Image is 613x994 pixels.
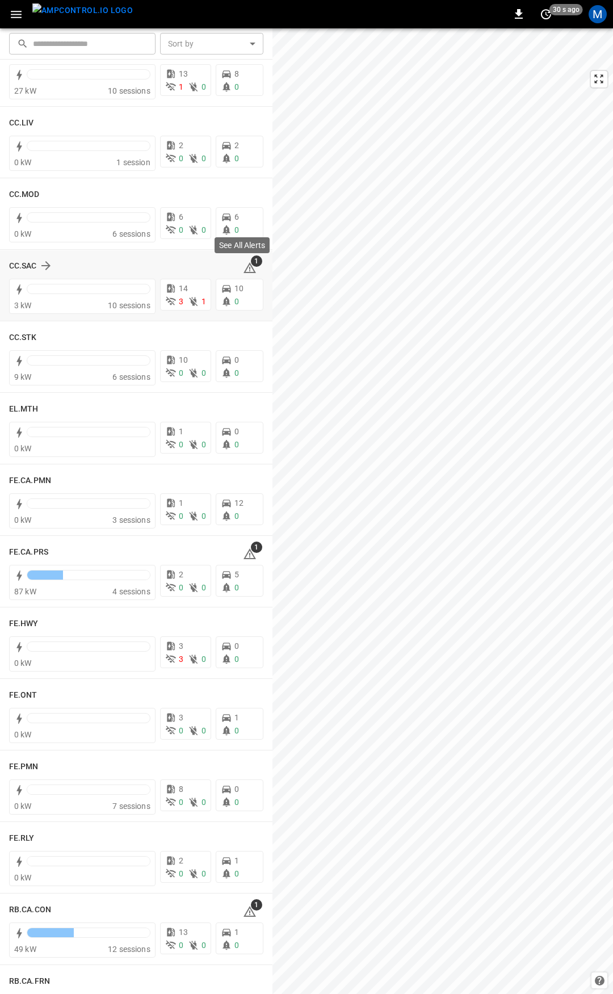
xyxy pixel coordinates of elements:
h6: RB.CA.FRN [9,975,50,988]
h6: CC.STK [9,332,37,344]
span: 5 [234,570,239,579]
span: 0 [179,368,183,378]
span: 6 sessions [112,372,150,381]
span: 0 [201,511,206,521]
span: 0 [234,726,239,735]
span: 7 sessions [112,802,150,811]
span: 0 [201,941,206,950]
span: 0 kW [14,802,32,811]
span: 6 sessions [112,229,150,238]
span: 3 [179,655,183,664]
span: 0 [234,427,239,436]
span: 10 sessions [108,301,150,310]
span: 0 [179,440,183,449]
span: 1 [201,297,206,306]
span: 1 [179,82,183,91]
span: 0 [234,785,239,794]
span: 0 kW [14,659,32,668]
span: 0 kW [14,730,32,739]
span: 0 [179,798,183,807]
span: 0 [234,583,239,592]
span: 0 kW [14,873,32,882]
span: 0 [179,941,183,950]
span: 4 sessions [112,587,150,596]
span: 0 [201,869,206,878]
span: 0 [179,225,183,234]
span: 0 kW [14,444,32,453]
span: 0 [201,655,206,664]
span: 2 [179,570,183,579]
span: 0 [234,798,239,807]
span: 30 s ago [549,4,583,15]
span: 0 [234,355,239,364]
span: 0 [234,368,239,378]
h6: FE.HWY [9,618,39,630]
span: 13 [179,928,188,937]
span: 0 [201,82,206,91]
span: 12 sessions [108,945,150,954]
span: 3 [179,713,183,722]
span: 49 kW [14,945,36,954]
h6: CC.LIV [9,117,34,129]
span: 0 [234,869,239,878]
span: 0 [234,225,239,234]
span: 0 [201,154,206,163]
span: 0 [234,641,239,651]
span: 0 [201,440,206,449]
span: 1 [251,542,262,553]
span: 1 [179,498,183,508]
button: set refresh interval [537,5,555,23]
span: 2 [179,856,183,865]
span: 2 [179,141,183,150]
span: 0 kW [14,158,32,167]
span: 9 kW [14,372,32,381]
span: 1 session [116,158,150,167]
span: 0 [201,726,206,735]
span: 0 [234,941,239,950]
span: 13 [179,69,188,78]
p: See All Alerts [219,240,265,251]
span: 0 [201,798,206,807]
h6: FE.RLY [9,832,35,845]
span: 1 [234,928,239,937]
span: 0 [201,368,206,378]
span: 1 [234,713,239,722]
span: 2 [234,141,239,150]
span: 10 [179,355,188,364]
span: 0 [234,511,239,521]
h6: RB.CA.CON [9,904,51,916]
span: 0 [201,225,206,234]
span: 3 [179,641,183,651]
h6: CC.MOD [9,188,40,201]
span: 12 [234,498,243,508]
span: 8 [234,69,239,78]
span: 0 [234,154,239,163]
h6: FE.PMN [9,761,39,773]
span: 0 [201,583,206,592]
span: 3 kW [14,301,32,310]
span: 0 kW [14,229,32,238]
span: 10 sessions [108,86,150,95]
span: 0 [179,726,183,735]
span: 1 [234,856,239,865]
span: 8 [179,785,183,794]
span: 0 [234,82,239,91]
span: 0 [179,583,183,592]
canvas: Map [272,28,613,994]
span: 0 [234,297,239,306]
span: 1 [251,899,262,911]
h6: CC.SAC [9,260,37,272]
span: 10 [234,284,243,293]
div: profile-icon [589,5,607,23]
span: 0 [179,511,183,521]
span: 87 kW [14,587,36,596]
h6: FE.CA.PMN [9,475,51,487]
span: 1 [179,427,183,436]
span: 6 [234,212,239,221]
span: 0 [179,869,183,878]
span: 3 sessions [112,515,150,525]
span: 0 [234,440,239,449]
span: 3 [179,297,183,306]
span: 0 kW [14,515,32,525]
span: 6 [179,212,183,221]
